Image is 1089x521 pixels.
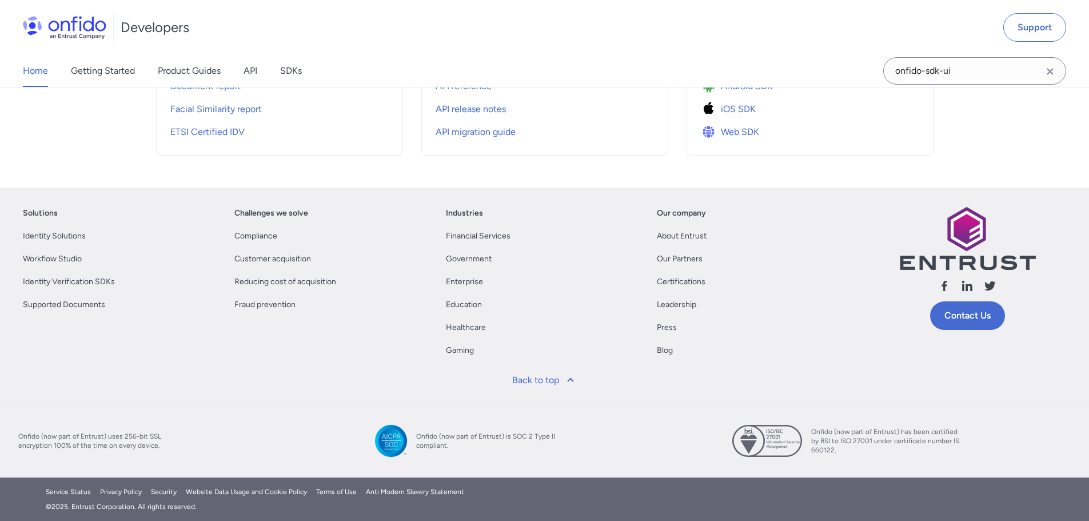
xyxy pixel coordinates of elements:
input: Onfido search input field [883,57,1066,85]
a: Getting Started [71,55,135,87]
a: Blog [657,344,673,357]
a: Reducing cost of acquisition [234,275,336,289]
a: API migration guide [436,118,654,141]
a: Industries [446,206,483,220]
div: © 2025 . Entrust Corporation. All rights reserved. [46,502,1043,512]
a: Challenges we solve [234,206,308,220]
a: Government [446,252,492,266]
span: iOS SDK [721,102,756,116]
a: Fraud prevention [234,298,296,312]
span: ETSI Certified IDV [170,125,245,139]
img: ISO 27001 certified [732,425,802,457]
span: Onfido (now part of Entrust) is SOC 2 Type II compliant. [416,432,565,450]
a: ETSI Certified IDV [170,118,389,141]
a: Home [23,55,48,87]
a: Support [1003,13,1066,42]
a: Privacy Policy [100,487,142,497]
a: Facial Similarity report [170,96,389,118]
a: Our Partners [657,252,703,266]
a: Supported Documents [23,298,105,312]
span: Web SDK [721,125,759,139]
a: Our company [657,206,706,220]
img: SOC 2 Type II compliant [375,425,407,457]
a: Website Data Usage and Cookie Policy [186,487,307,497]
a: Education [446,298,482,312]
a: Back to top [505,367,584,394]
a: Identity Verification SDKs [23,275,115,289]
a: Follow us linkedin [960,279,974,297]
a: Workflow Studio [23,252,82,266]
a: Healthcare [446,321,486,335]
a: Terms of Use [316,487,357,497]
img: Entrust logo [899,206,1036,270]
img: Icon iOS SDK [701,101,721,117]
a: Follow us facebook [938,279,951,297]
a: Contact Us [930,301,1005,330]
svg: Follow us linkedin [960,279,974,293]
a: Follow us X (Twitter) [983,279,997,297]
a: SDKs [280,55,302,87]
svg: Follow us X (Twitter) [983,279,997,293]
a: API release notes [436,96,654,118]
a: Icon iOS SDKiOS SDK [701,96,919,118]
span: API release notes [436,102,506,116]
a: Enterprise [446,275,483,289]
span: API migration guide [436,125,516,139]
a: Identity Solutions [23,229,86,243]
img: Onfido Logo [23,16,106,39]
a: API [244,55,257,87]
a: Compliance [234,229,277,243]
h1: Developers [121,18,189,37]
a: Icon Web SDKWeb SDK [701,118,919,141]
a: Security [151,487,177,497]
svg: Clear search field button [1043,65,1057,78]
a: Service Status [46,487,91,497]
img: Icon Web SDK [701,124,721,140]
span: Onfido (now part of Entrust) has been certified by BSI to ISO 27001 under certificate number IS 6... [811,427,960,455]
a: Customer acquisition [234,252,311,266]
span: Onfido (now part of Entrust) uses 256-bit SSL encryption 100% of the time on every device. [18,432,167,450]
a: Press [657,321,677,335]
a: Gaming [446,344,474,357]
a: Financial Services [446,229,510,243]
a: Product Guides [158,55,221,87]
a: Certifications [657,275,705,289]
a: Leadership [657,298,696,312]
a: About Entrust [657,229,707,243]
a: Anti Modern Slavery Statement [366,487,464,497]
span: Facial Similarity report [170,102,262,116]
a: Solutions [23,206,58,220]
svg: Follow us facebook [938,279,951,293]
